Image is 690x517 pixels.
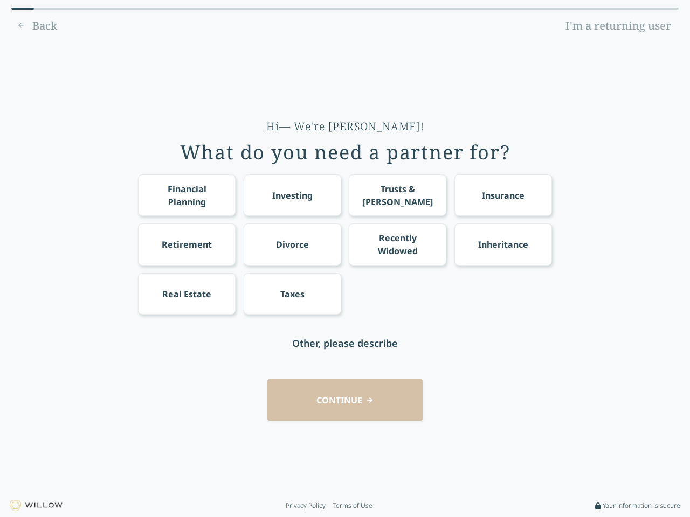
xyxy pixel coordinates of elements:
div: Investing [272,189,313,202]
div: Real Estate [162,288,211,301]
div: Trusts & [PERSON_NAME] [359,183,437,208]
div: Other, please describe [292,336,398,351]
img: Willow logo [10,500,63,511]
div: Taxes [280,288,305,301]
a: Privacy Policy [286,501,326,510]
div: Financial Planning [148,183,226,208]
span: Your information is secure [603,501,680,510]
div: Retirement [162,238,212,251]
div: What do you need a partner for? [180,142,510,163]
div: Recently Widowed [359,232,437,257]
div: Divorce [276,238,309,251]
div: 0% complete [11,8,34,10]
a: I'm a returning user [558,17,679,34]
div: Insurance [482,189,525,202]
div: Hi— We're [PERSON_NAME]! [266,119,424,134]
a: Terms of Use [333,501,372,510]
div: Inheritance [478,238,528,251]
